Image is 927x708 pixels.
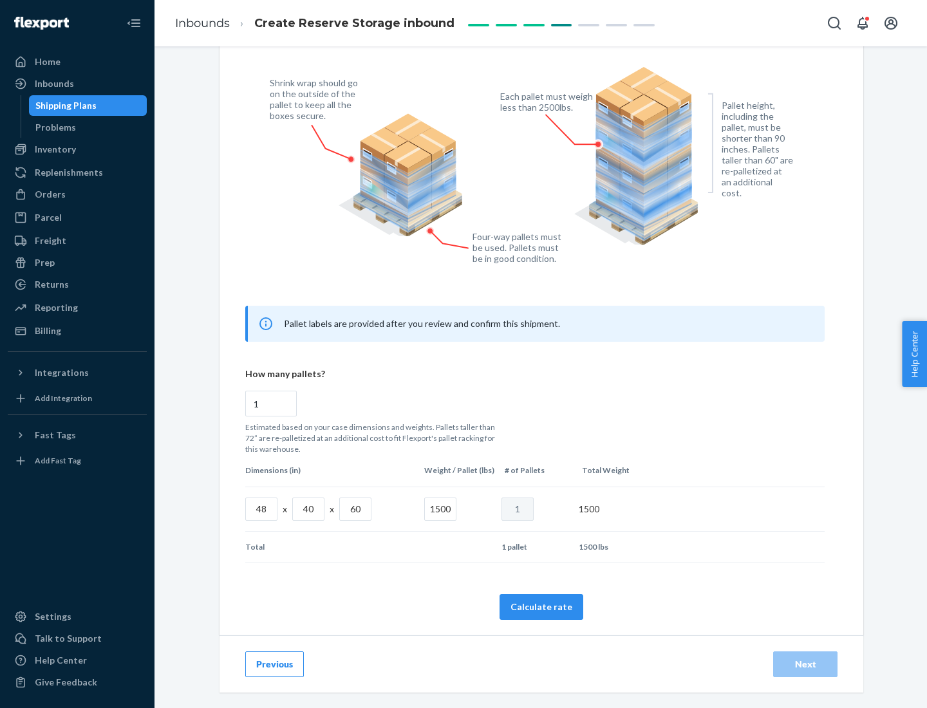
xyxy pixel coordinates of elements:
[8,606,147,627] a: Settings
[29,117,147,138] a: Problems
[784,658,827,671] div: Next
[8,162,147,183] a: Replenishments
[579,503,599,514] span: 1500
[35,77,74,90] div: Inbounds
[35,234,66,247] div: Freight
[8,425,147,445] button: Fast Tags
[284,318,560,329] span: Pallet labels are provided after you review and confirm this shipment.
[35,366,89,379] div: Integrations
[35,632,102,645] div: Talk to Support
[722,100,793,198] figcaption: Pallet height, including the pallet, must be shorter than 90 inches. Pallets taller than 60" are ...
[35,393,92,404] div: Add Integration
[8,139,147,160] a: Inventory
[245,368,825,380] p: How many pallets?
[8,297,147,318] a: Reporting
[8,451,147,471] a: Add Fast Tag
[8,252,147,273] a: Prep
[878,10,904,36] button: Open account menu
[245,454,419,486] th: Dimensions (in)
[254,16,454,30] span: Create Reserve Storage inbound
[500,454,577,486] th: # of Pallets
[8,184,147,205] a: Orders
[35,455,81,466] div: Add Fast Tag
[245,422,503,454] p: Estimated based on your case dimensions and weights. Pallets taller than 72” are re-palletized at...
[121,10,147,36] button: Close Navigation
[8,628,147,649] a: Talk to Support
[35,143,76,156] div: Inventory
[35,121,76,134] div: Problems
[35,99,97,112] div: Shipping Plans
[500,91,596,113] figcaption: Each pallet must weigh less than 2500lbs.
[8,362,147,383] button: Integrations
[8,672,147,693] button: Give Feedback
[29,95,147,116] a: Shipping Plans
[35,654,87,667] div: Help Center
[850,10,876,36] button: Open notifications
[35,301,78,314] div: Reporting
[35,256,55,269] div: Prep
[175,16,230,30] a: Inbounds
[245,651,304,677] button: Previous
[8,51,147,72] a: Home
[35,188,66,201] div: Orders
[419,454,500,486] th: Weight / Pallet (lbs)
[902,321,927,387] button: Help Center
[8,321,147,341] a: Billing
[165,5,465,42] ol: breadcrumbs
[8,207,147,228] a: Parcel
[773,651,838,677] button: Next
[8,230,147,251] a: Freight
[270,77,366,121] figcaption: Shrink wrap should go on the outside of the pallet to keep all the boxes secure.
[245,532,419,563] td: Total
[574,532,651,563] td: 1500 lbs
[496,532,574,563] td: 1 pallet
[283,503,287,516] p: x
[8,274,147,295] a: Returns
[8,388,147,409] a: Add Integration
[35,610,71,623] div: Settings
[473,231,562,264] figcaption: Four-way pallets must be used. Pallets must be in good condition.
[8,73,147,94] a: Inbounds
[35,55,61,68] div: Home
[577,454,654,486] th: Total Weight
[8,650,147,671] a: Help Center
[500,594,583,620] button: Calculate rate
[35,211,62,224] div: Parcel
[35,324,61,337] div: Billing
[14,17,69,30] img: Flexport logo
[35,278,69,291] div: Returns
[821,10,847,36] button: Open Search Box
[35,166,103,179] div: Replenishments
[330,503,334,516] p: x
[35,429,76,442] div: Fast Tags
[35,676,97,689] div: Give Feedback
